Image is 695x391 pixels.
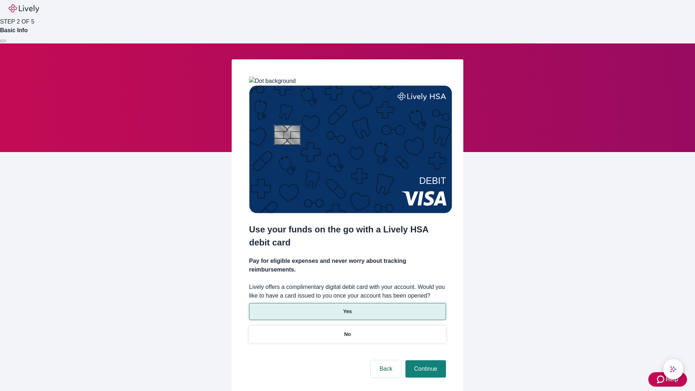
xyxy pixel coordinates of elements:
[249,303,446,320] button: Yes
[343,308,352,315] p: Yes
[648,372,687,387] button: Zendesk support iconHelp
[9,4,39,13] img: Lively
[657,375,666,384] svg: Zendesk support icon
[371,360,401,378] button: Back
[344,331,351,338] p: No
[405,360,446,378] button: Continue
[670,366,677,373] svg: Lively AI Assistant
[249,326,446,343] button: No
[249,283,446,300] label: Lively offers a complimentary digital debit card with your account. Would you like to have a card...
[249,77,296,85] img: Dot background
[249,257,446,274] h4: Pay for eligible expenses and never worry about tracking reimbursements.
[663,359,683,379] button: chat
[666,375,678,384] span: Help
[249,85,452,213] img: Debit card
[249,223,446,249] h2: Use your funds on the go with a Lively HSA debit card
